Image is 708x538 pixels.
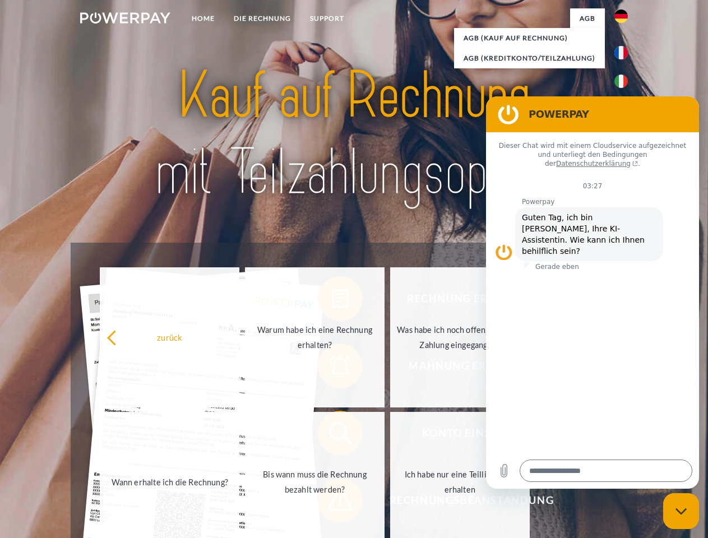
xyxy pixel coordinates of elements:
div: Wann erhalte ich die Rechnung? [107,474,233,489]
img: title-powerpay_de.svg [107,54,601,215]
div: Ich habe nur eine Teillieferung erhalten [397,467,523,497]
div: Was habe ich noch offen, ist meine Zahlung eingegangen? [397,322,523,353]
iframe: Messaging-Fenster [486,96,699,489]
a: AGB (Kreditkonto/Teilzahlung) [454,48,605,68]
a: DIE RECHNUNG [224,8,300,29]
img: logo-powerpay-white.svg [80,12,170,24]
img: it [614,75,628,88]
a: Home [182,8,224,29]
a: AGB (Kauf auf Rechnung) [454,28,605,48]
img: fr [614,46,628,59]
div: zurück [107,330,233,345]
a: Was habe ich noch offen, ist meine Zahlung eingegangen? [390,267,530,407]
img: de [614,10,628,23]
iframe: Schaltfläche zum Öffnen des Messaging-Fensters; Konversation läuft [663,493,699,529]
a: agb [570,8,605,29]
div: Bis wann muss die Rechnung bezahlt werden? [252,467,378,497]
a: SUPPORT [300,8,354,29]
div: Warum habe ich eine Rechnung erhalten? [252,322,378,353]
